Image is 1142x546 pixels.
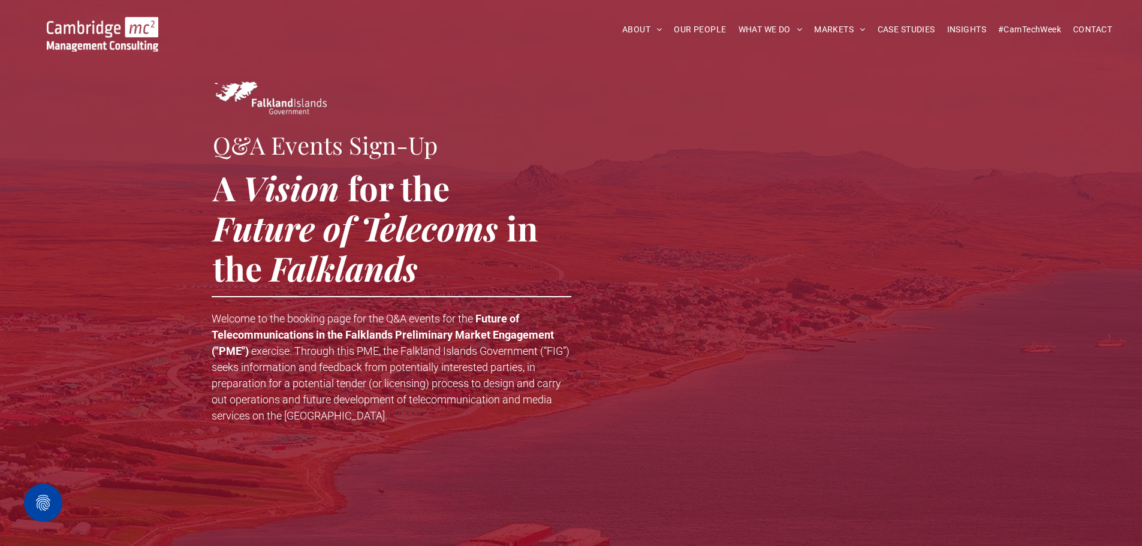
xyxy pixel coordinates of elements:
[213,165,235,210] span: A
[213,129,438,161] span: Q&A Events Sign-Up
[212,312,473,325] span: Welcome to the booking page for the Q&A events for the
[507,205,538,250] span: in
[212,345,570,422] span: exercise. Through this PME, the Falkland Islands Government (“FIG”) seeks information and feedbac...
[941,20,992,39] a: INSIGHTS
[1067,20,1118,39] a: CONTACT
[270,245,418,290] span: Falklands
[213,205,498,250] span: Future of Telecoms
[212,312,554,357] strong: Future of Telecommunications in the Falklands Preliminary Market Engagement ("PME")
[243,165,339,210] span: Vision
[872,20,941,39] a: CASE STUDIES
[733,20,809,39] a: WHAT WE DO
[808,20,871,39] a: MARKETS
[213,245,262,290] span: the
[668,20,732,39] a: OUR PEOPLE
[616,20,668,39] a: ABOUT
[992,20,1067,39] a: #CamTechWeek
[47,17,158,52] img: Cambridge MC Logo
[348,165,450,210] span: for the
